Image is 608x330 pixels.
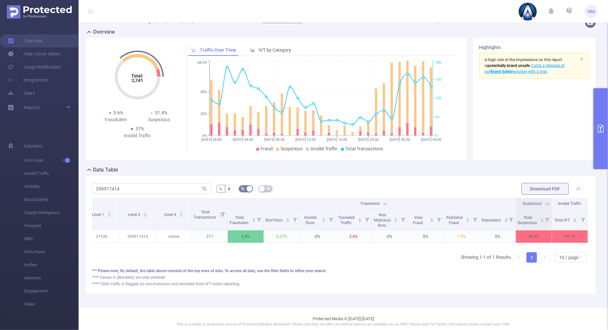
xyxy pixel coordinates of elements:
span: Traffic Over Time [200,47,236,53]
input: Search... [92,183,212,194]
i: Filter menu [398,209,408,230]
a: Usage Notification [8,60,61,74]
i: icon: caret-up [466,217,470,219]
span: 5.6% [114,110,123,115]
span: Level 1 [92,212,105,217]
tspan: 40% [200,90,207,94]
i: Filter menu [254,209,264,230]
span: % [219,186,223,191]
i: icon: caret-up [540,217,544,219]
p: 0% [300,230,336,243]
p: 377 [192,230,228,243]
i: Filter menu [290,209,300,230]
span: Tunneled Traffic [339,215,355,225]
tspan: [DATE] 00:00 [201,138,222,142]
div: Sort [466,217,470,221]
i: icon: caret-down [358,220,362,222]
div: 10 / page [559,253,579,262]
span: Click Fraud [24,245,79,258]
i: Filter menu [326,209,336,230]
div: Sort [179,212,183,216]
i: icon: caret-up [322,217,326,219]
h2: Overview [93,28,115,36]
div: Sort [252,217,256,221]
span: # [228,186,231,191]
span: Engagement [24,285,79,298]
i: icon: caret-up [107,212,111,214]
span: Reputation [482,218,502,223]
li: 1 [526,252,537,263]
div: Sort [504,217,508,221]
tspan: 2,741 [132,78,143,83]
i: icon: caret-down [504,220,508,222]
tspan: [DATE] 04:00 [421,138,441,142]
i: icon: caret-down [322,220,326,222]
a: Users [8,87,35,100]
div: **** Values in (Brackets) are user attested [92,274,589,280]
p: 21930 [84,230,120,243]
i: Filter menu [434,209,444,230]
div: Sort [573,217,577,221]
div: Sort [540,217,544,221]
tspan: 68.5% [197,61,207,65]
i: icon: bg-colors [241,187,245,190]
span: Solutions [24,140,43,153]
tspan: 0% [202,134,207,138]
p: 0% [372,230,408,243]
li: Next Page [540,252,550,263]
div: Sort [107,212,111,216]
tspan: 50 [435,115,439,119]
span: Passport [24,219,79,232]
tspan: [DATE] 16:00 [327,138,347,142]
span: Invalid Traffic [310,146,338,151]
p: 0% [408,230,444,243]
tspan: [DATE] 12:00 [296,138,316,142]
span: MRC [24,232,79,245]
tspan: 100 [435,96,441,101]
i: Filter menu [218,198,228,230]
i: icon: close [580,57,584,61]
span: Bot/Virus [266,218,284,223]
a: Reports [24,101,40,114]
div: Sort [322,217,326,221]
a: 1 [527,253,537,262]
i: icon: table [267,187,270,190]
i: icon: bar-chart [250,48,255,52]
i: icon: caret-down [286,220,289,222]
b: potentially brand unsafe [488,63,530,68]
a: Help Center (New) [8,47,61,60]
button: icon: close [580,56,584,63]
span: Total Transactions [345,146,383,151]
i: icon: caret-down [573,220,577,222]
span: Total Fraudulent [230,215,249,225]
span: Video [24,298,79,311]
i: icon: caret-down [107,214,111,216]
i: icon: caret-up [430,217,434,219]
span: Suspicious [281,146,303,151]
p: 0% [480,230,516,243]
button: Download PDF [522,183,569,195]
span: Fraudulent [361,201,380,206]
span: Non Malicious Bots [374,213,391,228]
span: Level 3 [128,212,141,217]
tspan: 150 [435,77,441,82]
span: 37% [136,126,144,131]
p: 99.7% [552,230,588,243]
span: Invalid Traffic [558,201,582,206]
span: Total IVT [555,218,571,223]
span: Hostile Tools [304,215,317,225]
tspan: [DATE] 04:00 [233,138,253,142]
i: icon: down [579,256,583,260]
i: icon: line-chart [192,48,196,52]
a: Overview [8,34,42,47]
li: Previous Page [513,252,524,263]
i: icon: left [517,256,521,259]
span: Total Transactions [193,210,217,220]
span: IVT by Category [259,47,291,53]
span: A high rate of the impressions on this report [485,58,562,62]
p: 96.3% [516,230,552,243]
b: Brand Safety [491,69,513,74]
i: Filter menu [507,209,516,230]
div: Sort [143,212,147,216]
i: icon: caret-down [252,220,255,222]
